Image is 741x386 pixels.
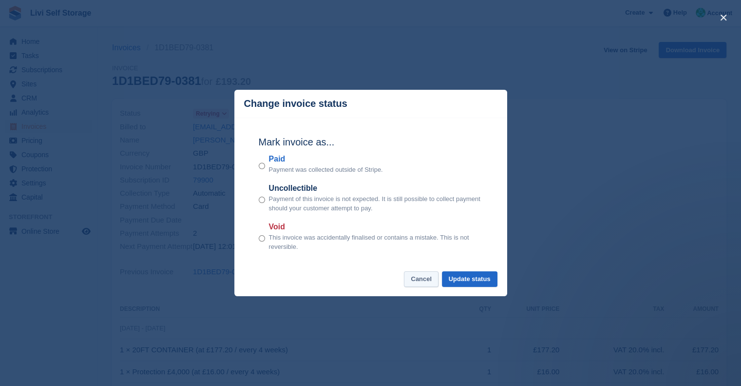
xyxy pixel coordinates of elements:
p: Change invoice status [244,98,347,109]
button: Cancel [404,271,438,287]
p: This invoice was accidentally finalised or contains a mistake. This is not reversible. [269,233,483,252]
button: Update status [442,271,497,287]
label: Void [269,221,483,233]
p: Payment was collected outside of Stripe. [269,165,383,175]
label: Paid [269,153,383,165]
p: Payment of this invoice is not expected. It is still possible to collect payment should your cust... [269,194,483,213]
h2: Mark invoice as... [259,135,483,149]
button: close [716,10,731,25]
label: Uncollectible [269,183,483,194]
